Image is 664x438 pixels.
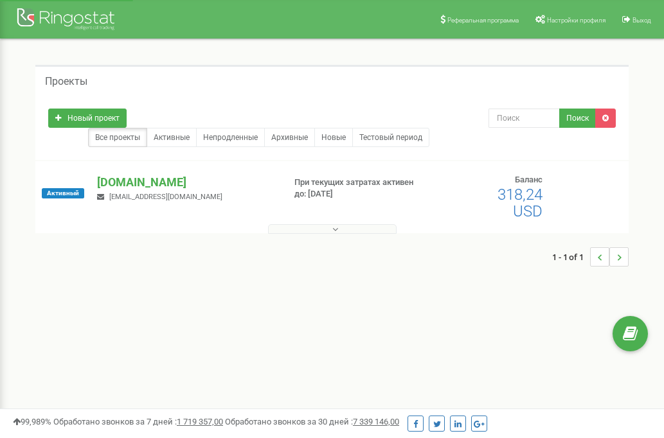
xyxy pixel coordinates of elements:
a: Активные [147,128,197,147]
a: Непродленные [196,128,265,147]
a: Новый проект [48,109,127,128]
a: Архивные [264,128,315,147]
span: Активный [42,188,84,198]
h5: Проекты [45,76,87,87]
span: Настройки профиля [547,17,606,24]
span: Обработано звонков за 30 дней : [225,417,399,426]
span: 318,24 USD [498,186,543,220]
span: [EMAIL_ADDRESS][DOMAIN_NAME] [109,193,222,201]
u: 1 719 357,00 [177,417,223,426]
nav: ... [552,234,629,279]
span: Выход [633,17,651,24]
a: Новые [314,128,353,147]
button: Поиск [559,109,596,128]
p: [DOMAIN_NAME] [97,174,273,191]
p: При текущих затратах активен до: [DATE] [294,177,422,200]
span: Обработано звонков за 7 дней : [53,417,223,426]
span: 99,989% [13,417,51,426]
span: Баланс [515,175,543,184]
u: 7 339 146,00 [353,417,399,426]
a: Тестовый период [352,128,429,147]
span: Реферальная программа [447,17,519,24]
a: Все проекты [88,128,147,147]
span: 1 - 1 of 1 [552,247,590,267]
input: Поиск [489,109,560,128]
